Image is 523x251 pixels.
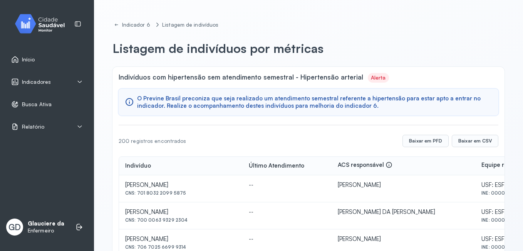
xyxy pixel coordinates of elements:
div: -- [249,209,325,216]
div: [PERSON_NAME] [125,236,236,243]
a: Listagem de indivíduos [161,20,220,30]
button: Baixar em CSV [452,135,498,147]
p: Listagem de indivíduos por métricas [112,41,324,56]
div: [PERSON_NAME] [338,181,469,189]
div: 200 registros encontrados [119,138,186,144]
div: [PERSON_NAME] DA [PERSON_NAME] [338,209,469,216]
span: GD [8,222,21,232]
span: Indivíduos com hipertensão sem atendimento semestral - Hipertensão arterial [119,73,363,83]
button: Baixar em PFD [402,135,449,147]
div: [PERSON_NAME] [125,209,236,216]
span: O Previne Brasil preconiza que seja realizado um atendimento semestral referente a hipertensão pa... [137,95,492,110]
p: Enfermeiro [28,227,64,234]
div: CNS: 700 0063 9329 2304 [125,217,236,223]
span: Indicadores [22,79,51,85]
div: Alerta [371,75,386,81]
span: Relatório [22,124,44,130]
div: Indivíduo [125,162,151,170]
div: ACS responsável [338,161,392,170]
p: Glauciere da [28,220,64,227]
div: Listagem de indivíduos [162,22,218,28]
div: CNS: 706 7025 6699 9314 [125,244,236,250]
div: Indicador 6 [122,22,152,28]
img: monitor.svg [8,12,77,35]
div: [PERSON_NAME] [125,181,236,189]
div: Último Atendimento [249,162,304,170]
a: Início [11,56,83,63]
div: CNS: 701 8032 2099 5875 [125,190,236,196]
div: -- [249,181,325,189]
span: Início [22,56,35,63]
a: Indicador 6 [112,20,153,30]
span: Busca Ativa [22,101,52,108]
a: Busca Ativa [11,100,83,108]
div: -- [249,236,325,243]
div: [PERSON_NAME] [338,236,469,243]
